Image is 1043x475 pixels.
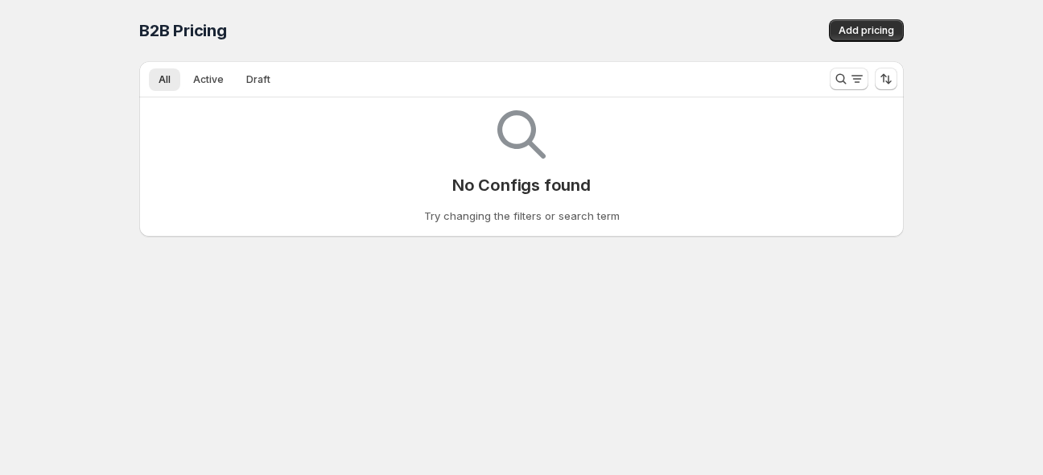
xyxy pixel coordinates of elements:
[159,73,171,86] span: All
[139,21,227,40] span: B2B Pricing
[497,110,546,159] img: Empty search results
[829,19,904,42] button: Add pricing
[452,176,591,195] p: No Configs found
[875,68,897,90] button: Sort the results
[424,208,620,224] p: Try changing the filters or search term
[246,73,270,86] span: Draft
[830,68,868,90] button: Search and filter results
[839,24,894,37] span: Add pricing
[193,73,224,86] span: Active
